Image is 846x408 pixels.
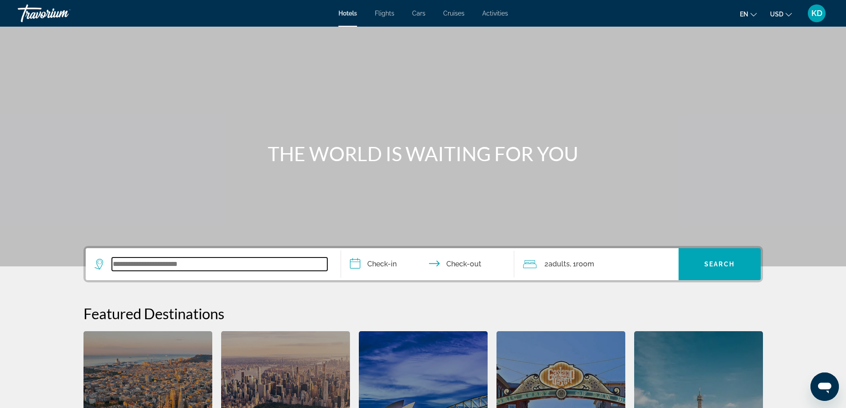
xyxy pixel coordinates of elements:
[482,10,508,17] a: Activities
[544,258,570,270] span: 2
[257,142,590,165] h1: THE WORLD IS WAITING FOR YOU
[548,260,570,268] span: Adults
[86,248,761,280] div: Search widget
[740,11,748,18] span: en
[570,258,594,270] span: , 1
[811,9,822,18] span: KD
[338,10,357,17] a: Hotels
[805,4,828,23] button: User Menu
[679,248,761,280] button: Search
[740,8,757,20] button: Change language
[770,8,792,20] button: Change currency
[810,372,839,401] iframe: Button to launch messaging window
[514,248,679,280] button: Travelers: 2 adults, 0 children
[18,2,107,25] a: Travorium
[412,10,425,17] a: Cars
[83,305,763,322] h2: Featured Destinations
[770,11,783,18] span: USD
[375,10,394,17] a: Flights
[576,260,594,268] span: Room
[443,10,465,17] a: Cruises
[341,248,514,280] button: Check in and out dates
[704,261,735,268] span: Search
